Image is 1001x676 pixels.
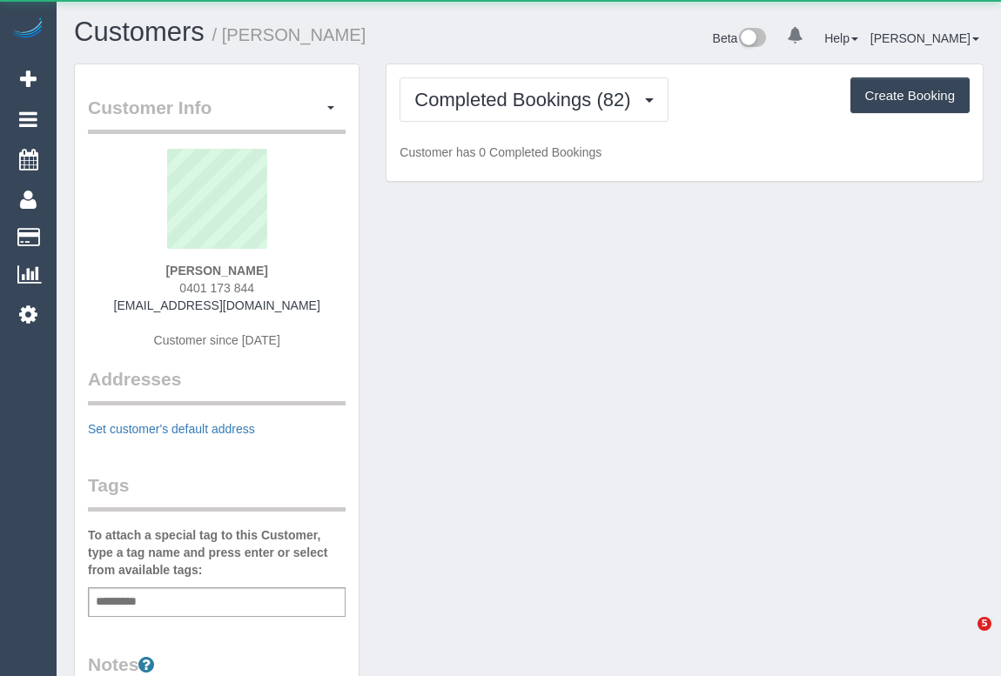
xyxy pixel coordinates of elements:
strong: [PERSON_NAME] [165,264,267,278]
legend: Tags [88,472,346,512]
label: To attach a special tag to this Customer, type a tag name and press enter or select from availabl... [88,526,346,579]
p: Customer has 0 Completed Bookings [400,144,970,161]
small: / [PERSON_NAME] [212,25,366,44]
legend: Customer Info [88,95,346,134]
button: Completed Bookings (82) [400,77,668,122]
img: Automaid Logo [10,17,45,42]
a: [PERSON_NAME] [870,31,979,45]
a: Customers [74,17,205,47]
a: Help [824,31,858,45]
a: [EMAIL_ADDRESS][DOMAIN_NAME] [114,298,320,312]
span: 5 [977,617,991,631]
a: Beta [713,31,767,45]
span: Completed Bookings (82) [414,89,639,110]
span: 0401 173 844 [179,281,254,295]
span: Customer since [DATE] [154,333,280,347]
img: New interface [737,28,766,50]
button: Create Booking [850,77,970,114]
a: Set customer's default address [88,422,255,436]
iframe: Intercom live chat [942,617,984,659]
